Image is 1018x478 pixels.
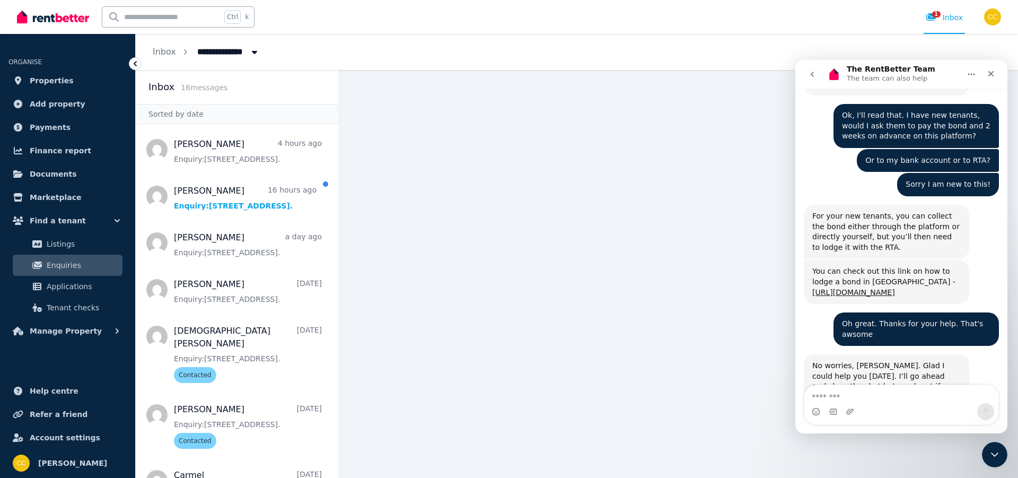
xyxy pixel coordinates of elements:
span: [PERSON_NAME] [38,457,107,470]
span: Applications [47,280,118,293]
a: [PERSON_NAME]4 hours agoEnquiry:[STREET_ADDRESS]. [174,138,322,164]
a: [DEMOGRAPHIC_DATA][PERSON_NAME][DATE]Enquiry:[STREET_ADDRESS].Contacted [174,325,322,383]
span: Ctrl [224,10,241,24]
a: Enquiries [13,255,122,276]
span: Manage Property [30,325,102,337]
span: 1 [932,11,941,18]
a: Payments [8,117,127,138]
iframe: Intercom live chat [982,442,1007,467]
span: Marketplace [30,191,81,204]
span: Account settings [30,431,100,444]
div: Sorted by date [136,104,339,124]
a: Account settings [8,427,127,448]
span: Tenant checks [47,301,118,314]
a: [PERSON_NAME][DATE]Enquiry:[STREET_ADDRESS]. [174,278,322,305]
span: k [245,13,249,21]
a: Listings [13,233,122,255]
button: Manage Property [8,320,127,342]
img: RentBetter [17,9,89,25]
span: Finance report [30,144,91,157]
img: Charles Chaaya [13,455,30,472]
a: Properties [8,70,127,91]
span: Listings [47,238,118,250]
span: Refer a friend [30,408,87,421]
a: Add property [8,93,127,115]
span: Properties [30,74,74,87]
a: Refer a friend [8,404,127,425]
h2: Inbox [148,80,174,94]
span: ORGANISE [8,58,42,66]
iframe: Intercom live chat [795,60,1007,433]
span: Add property [30,98,85,110]
span: Find a tenant [30,214,86,227]
nav: Message list [136,124,339,478]
img: Charles Chaaya [984,8,1001,25]
a: Marketplace [8,187,127,208]
a: Help centre [8,380,127,402]
a: Documents [8,163,127,185]
a: [PERSON_NAME]a day agoEnquiry:[STREET_ADDRESS]. [174,231,322,258]
nav: Breadcrumb [136,34,277,70]
a: Applications [13,276,122,297]
a: [PERSON_NAME]16 hours agoEnquiry:[STREET_ADDRESS]. [174,185,317,211]
span: Documents [30,168,77,180]
a: [PERSON_NAME][DATE]Enquiry:[STREET_ADDRESS].Contacted [174,403,322,449]
a: Inbox [153,47,176,57]
span: Enquiries [47,259,118,272]
span: Help centre [30,385,78,397]
a: Finance report [8,140,127,161]
span: 16 message s [181,83,227,92]
span: Payments [30,121,71,134]
a: Tenant checks [13,297,122,318]
button: Find a tenant [8,210,127,231]
div: Inbox [926,12,963,23]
